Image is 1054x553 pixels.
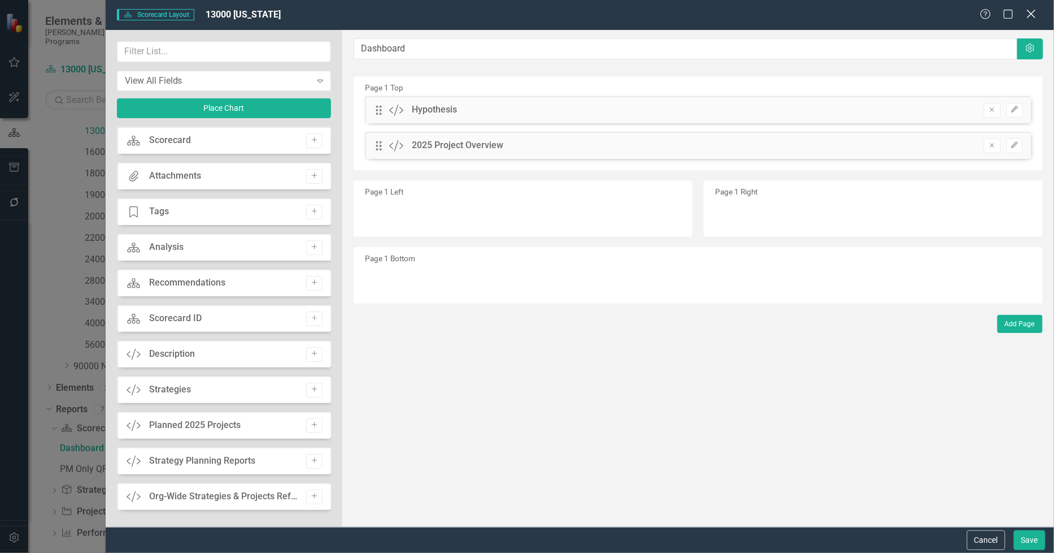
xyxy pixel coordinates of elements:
div: Tags [149,205,169,218]
div: Attachments [149,170,201,183]
span: 13000 [US_STATE] [206,9,281,20]
small: Page 1 Right [715,187,757,196]
div: Description [149,348,195,361]
button: Save [1014,530,1046,550]
div: Org-Wide Strategies & Projects Reference [149,490,300,503]
div: Hypothesis [412,103,458,116]
small: Page 1 Bottom [365,254,415,263]
span: Scorecard Layout [117,9,194,20]
button: Add Page [998,315,1043,333]
button: Cancel [967,530,1005,550]
div: Scorecard ID [149,312,202,325]
div: Recommendations [149,276,225,290]
small: Page 1 Top [365,83,403,92]
input: Layout Name [354,38,1018,59]
div: Analysis [149,241,184,254]
button: Place Chart [117,98,332,118]
div: 2025 Project Overview [412,139,504,152]
small: Page 1 Left [365,187,403,196]
div: Strategies [149,383,191,396]
div: Scorecard [149,134,191,147]
div: View All Fields [125,74,311,87]
input: Filter List... [117,41,332,62]
div: Strategy Planning Reports [149,455,255,468]
div: Planned 2025 Projects [149,419,241,432]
